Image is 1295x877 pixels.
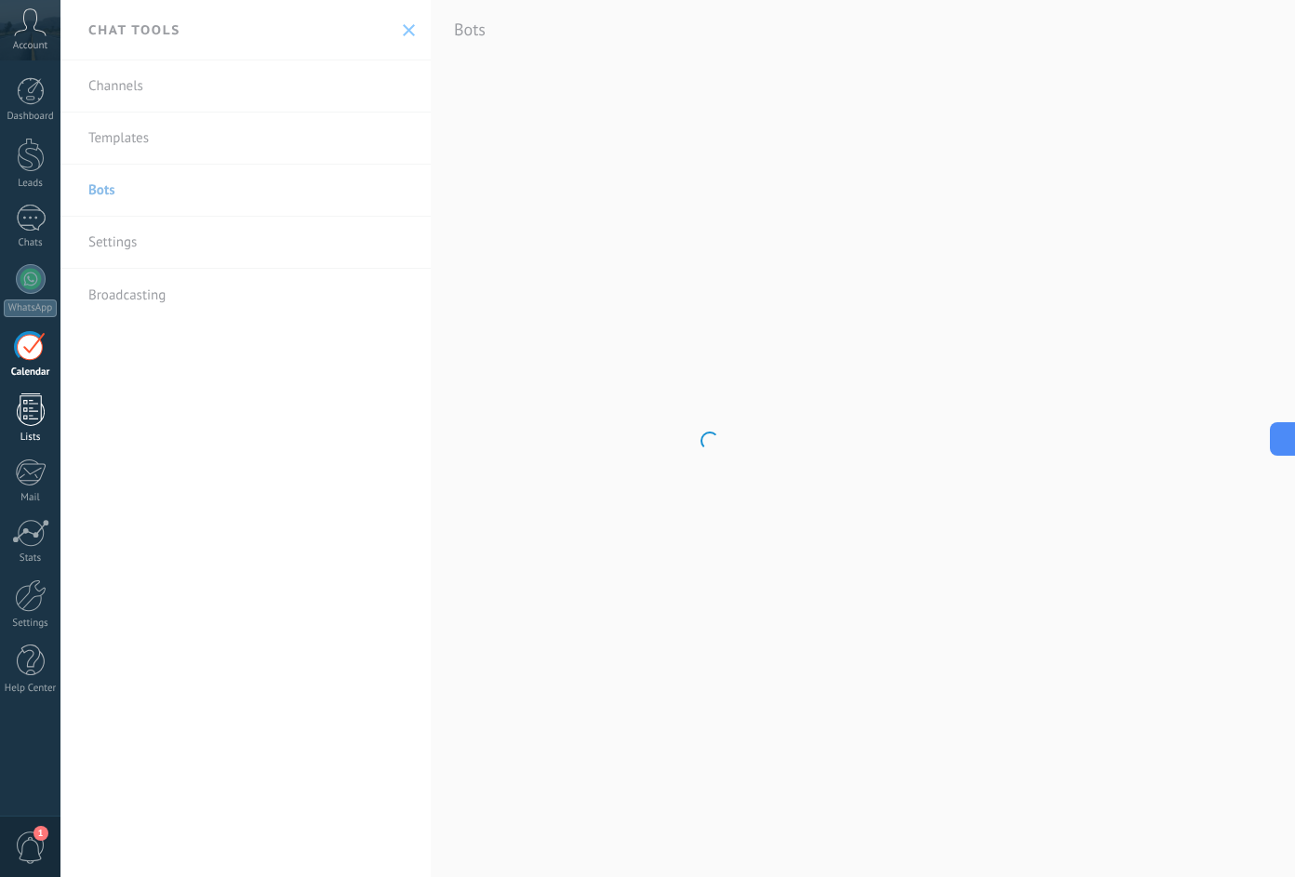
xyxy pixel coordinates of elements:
[4,432,58,444] div: Lists
[4,111,58,123] div: Dashboard
[33,826,48,841] span: 1
[4,237,58,249] div: Chats
[4,178,58,190] div: Leads
[4,299,57,317] div: WhatsApp
[4,366,58,379] div: Calendar
[4,492,58,504] div: Mail
[4,683,58,695] div: Help Center
[4,552,58,565] div: Stats
[13,40,47,52] span: Account
[4,618,58,630] div: Settings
